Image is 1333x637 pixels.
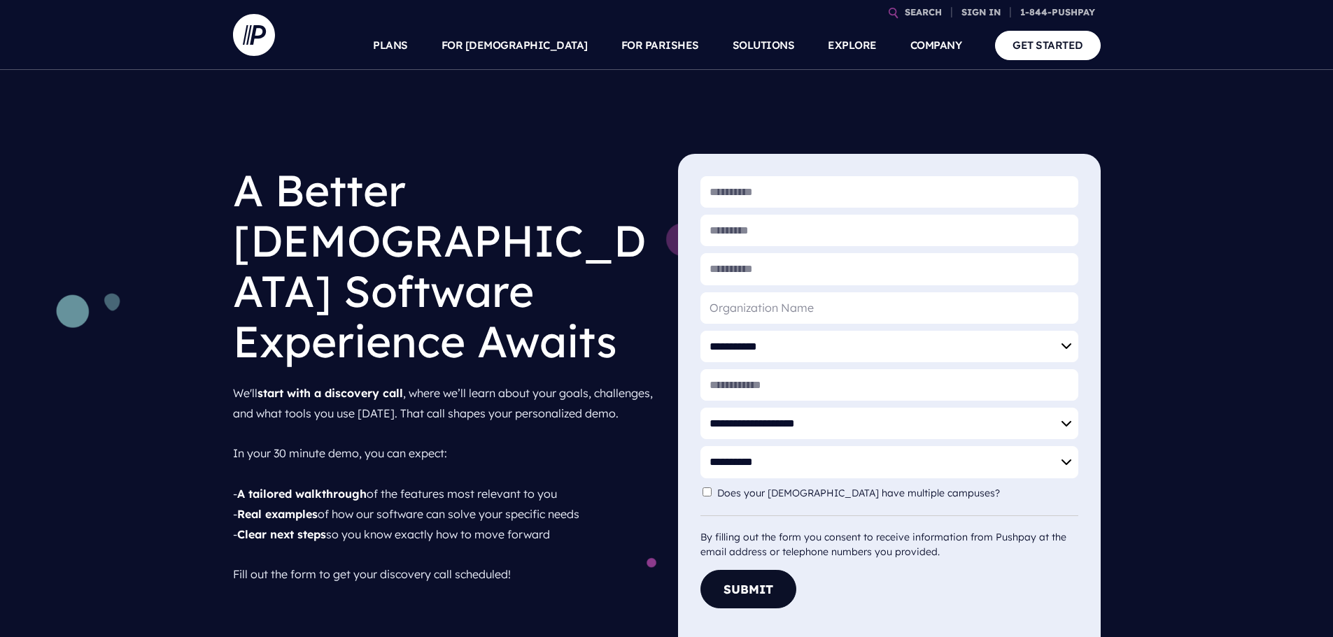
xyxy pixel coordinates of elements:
input: Organization Name [700,292,1078,324]
strong: A tailored walkthrough [237,487,367,501]
a: GET STARTED [995,31,1101,59]
a: SOLUTIONS [733,21,795,70]
a: PLANS [373,21,408,70]
a: EXPLORE [828,21,877,70]
label: Does your [DEMOGRAPHIC_DATA] have multiple campuses? [717,487,1007,499]
strong: Real examples [237,507,318,521]
a: COMPANY [910,21,962,70]
p: We'll , where we’ll learn about your goals, challenges, and what tools you use [DATE]. That call ... [233,378,656,590]
a: FOR PARISHES [621,21,699,70]
strong: start with a discovery call [258,386,403,400]
a: FOR [DEMOGRAPHIC_DATA] [442,21,588,70]
div: By filling out the form you consent to receive information from Pushpay at the email address or t... [700,515,1078,559]
button: Submit [700,570,796,608]
strong: Clear next steps [237,527,326,541]
h1: A Better [DEMOGRAPHIC_DATA] Software Experience Awaits [233,154,656,378]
